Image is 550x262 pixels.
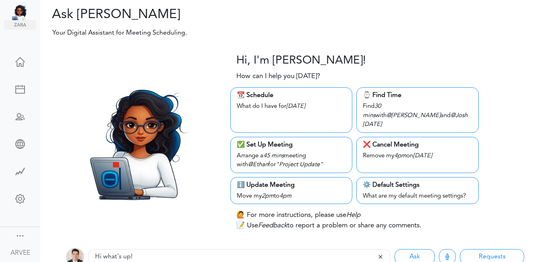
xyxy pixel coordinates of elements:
i: 4pm [279,193,292,199]
img: Zara.png [72,78,202,207]
div: What are my default meeting settings? [363,190,472,201]
div: ❌ Cancel Meeting [363,140,472,150]
div: Find with and [363,100,472,130]
i: [DATE] [286,103,305,109]
i: @Ethan [248,162,268,168]
div: Show menu and text [15,231,25,239]
div: Remove my on [363,150,472,161]
div: Time Saved [4,167,36,175]
p: 🙋 For more instructions, please use [236,210,360,221]
i: @[PERSON_NAME] [387,113,440,119]
h2: Ask [PERSON_NAME] [46,7,289,23]
i: @Josh [451,113,467,119]
div: ⚙️ Default Settings [363,180,472,190]
i: [DATE] [413,153,432,159]
div: ⌚️ Find Time [363,91,472,100]
i: Help [346,212,360,219]
a: Change side menu [15,231,25,242]
i: Feedback [258,222,287,229]
h3: Hi, I'm [PERSON_NAME]! [236,54,366,68]
i: "Project Update" [276,162,323,168]
div: Schedule Team Meeting [4,112,36,120]
div: Share Meeting Link [4,139,36,147]
div: 📆 Schedule [237,91,346,100]
i: [DATE] [363,122,382,128]
div: ARVEE [10,248,30,258]
div: Change Settings [4,194,36,202]
i: 30 mins [363,103,381,119]
i: 4pm [394,153,406,159]
p: 📝 Use to report a problem or share any comments. [236,221,422,231]
p: Your Digital Assistant for Meeting Scheduling. [47,28,403,38]
div: ℹ️ Update Meeting [237,180,346,190]
img: Unified Global - Powered by TEAMCAL AI [12,4,36,20]
div: New Meeting [4,85,36,93]
a: Change Settings [4,190,36,209]
div: ✅ Set Up Meeting [237,140,346,150]
a: ARVEE [1,243,39,261]
img: zara.png [4,20,36,30]
div: Move my to [237,190,346,201]
div: Arrange a meeting with for [237,150,346,170]
i: 45 mins [263,153,284,159]
p: How can I help you [DATE]? [236,71,320,82]
div: What do I have for [237,100,346,111]
div: Home [4,57,36,65]
i: 2pm [262,193,274,199]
